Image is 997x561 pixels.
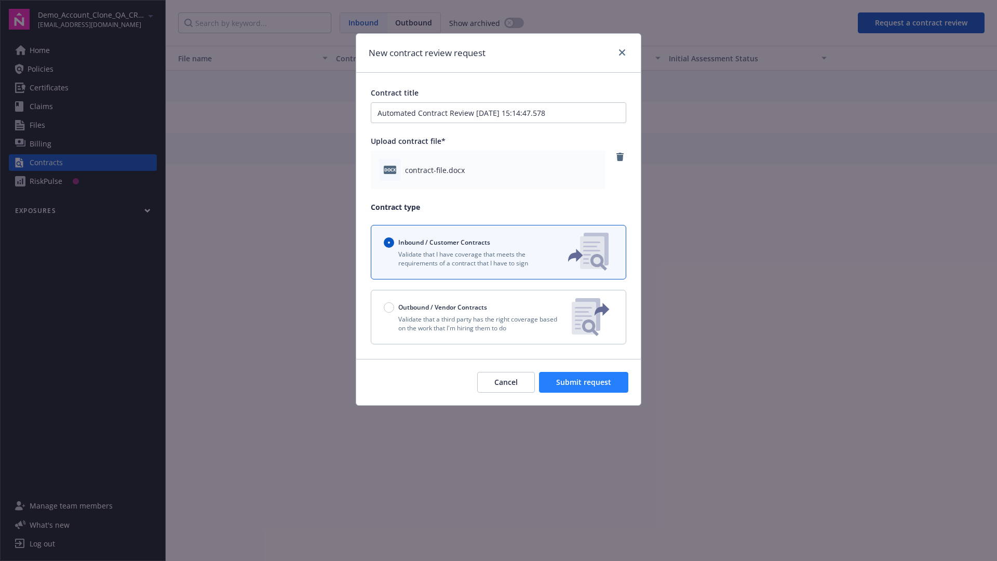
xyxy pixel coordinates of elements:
[614,151,626,163] a: remove
[371,225,626,279] button: Inbound / Customer ContractsValidate that I have coverage that meets the requirements of a contra...
[556,377,611,387] span: Submit request
[384,302,394,313] input: Outbound / Vendor Contracts
[369,46,486,60] h1: New contract review request
[494,377,518,387] span: Cancel
[371,102,626,123] input: Enter a title for this contract
[398,303,487,312] span: Outbound / Vendor Contracts
[405,165,465,176] span: contract-file.docx
[398,238,490,247] span: Inbound / Customer Contracts
[371,136,446,146] span: Upload contract file*
[384,315,563,332] p: Validate that a third party has the right coverage based on the work that I'm hiring them to do
[371,88,419,98] span: Contract title
[384,250,551,268] p: Validate that I have coverage that meets the requirements of a contract that I have to sign
[539,372,628,393] button: Submit request
[384,237,394,248] input: Inbound / Customer Contracts
[371,202,626,212] p: Contract type
[384,166,396,173] span: docx
[616,46,628,59] a: close
[371,290,626,344] button: Outbound / Vendor ContractsValidate that a third party has the right coverage based on the work t...
[477,372,535,393] button: Cancel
